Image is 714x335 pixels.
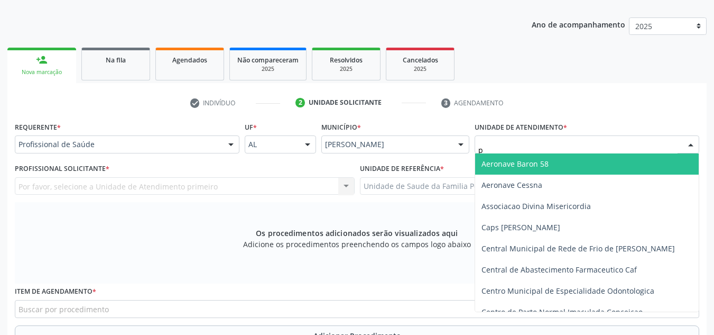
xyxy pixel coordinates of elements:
span: Buscar por procedimento [18,304,109,315]
span: Na fila [106,56,126,65]
div: 2025 [320,65,373,73]
span: Profissional de Saúde [18,139,218,150]
span: Os procedimentos adicionados serão visualizados aqui [256,228,458,239]
span: Cancelados [403,56,438,65]
div: 2025 [237,65,299,73]
div: Nova marcação [15,68,69,76]
span: Caps [PERSON_NAME] [481,222,560,232]
span: [PERSON_NAME] [325,139,448,150]
span: Centro Municipal de Especialidade Odontologica [481,286,654,296]
label: Unidade de atendimento [475,119,567,135]
label: Unidade de referência [360,161,444,177]
span: Central de Abastecimento Farmaceutico Caf [481,265,637,275]
span: Associacao Divina Misericordia [481,201,591,211]
input: Unidade de atendimento [478,139,678,160]
label: Item de agendamento [15,284,96,300]
div: person_add [36,54,48,66]
p: Ano de acompanhamento [532,17,625,31]
span: Central Municipal de Rede de Frio de [PERSON_NAME] [481,243,675,253]
div: Unidade solicitante [309,98,382,107]
div: 2025 [394,65,447,73]
label: UF [245,119,257,135]
label: Profissional Solicitante [15,161,109,177]
span: Resolvidos [330,56,363,65]
span: Centro de Parto Normal Imaculada Conceicao [481,307,643,317]
span: Não compareceram [237,56,299,65]
span: Aeronave Cessna [481,180,542,190]
label: Município [321,119,361,135]
span: Aeronave Baron 58 [481,159,549,169]
label: Requerente [15,119,61,135]
span: Agendados [172,56,207,65]
span: AL [248,139,294,150]
div: 2 [295,98,305,107]
span: Adicione os procedimentos preenchendo os campos logo abaixo [243,239,471,250]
